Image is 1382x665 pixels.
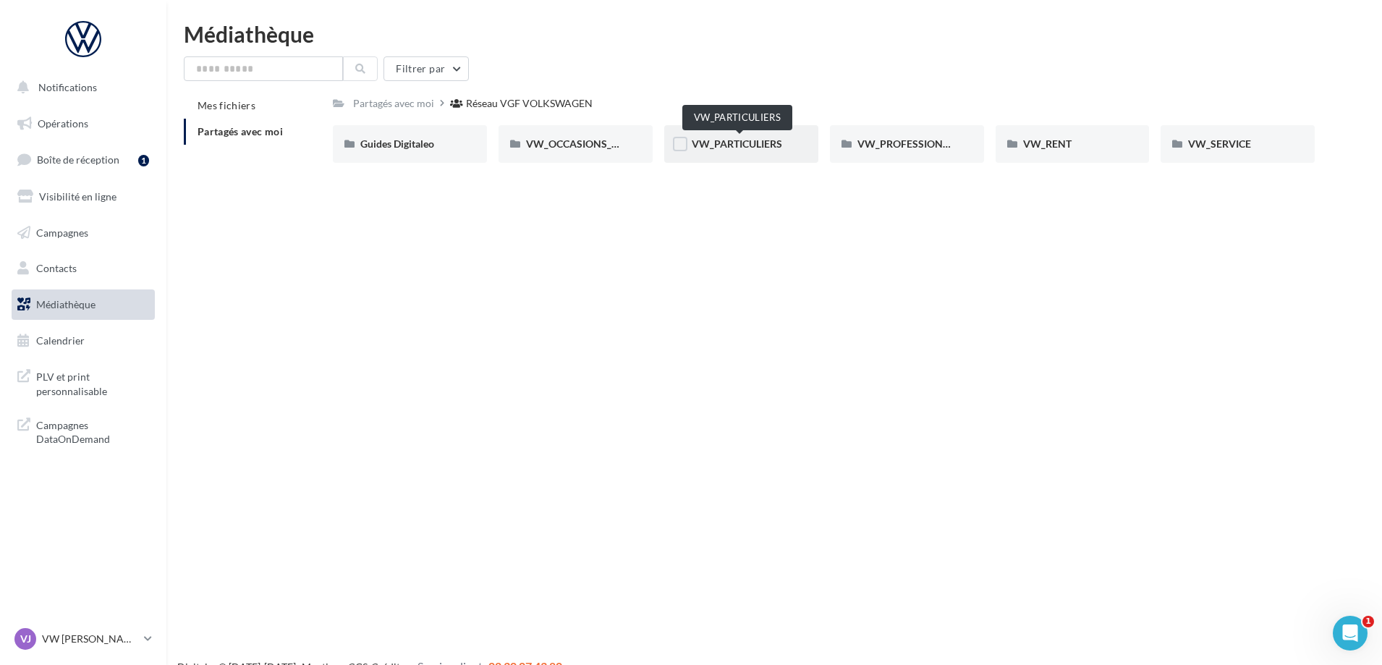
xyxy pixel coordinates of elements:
span: Calendrier [36,334,85,347]
a: Médiathèque [9,289,158,320]
button: Filtrer par [383,56,469,81]
span: VJ [20,632,31,646]
a: Boîte de réception1 [9,144,158,175]
div: 1 [138,155,149,166]
span: Partagés avec moi [198,125,283,137]
span: Guides Digitaleo [360,137,434,150]
span: Mes fichiers [198,99,255,111]
span: Notifications [38,81,97,93]
span: VW_RENT [1023,137,1072,150]
a: Opérations [9,109,158,139]
div: Partagés avec moi [353,96,434,111]
span: VW_PARTICULIERS [692,137,782,150]
a: PLV et print personnalisable [9,361,158,404]
span: Contacts [36,262,77,274]
span: 1 [1362,616,1374,627]
p: VW [PERSON_NAME] [GEOGRAPHIC_DATA] [42,632,138,646]
span: PLV et print personnalisable [36,367,149,398]
div: Médiathèque [184,23,1365,45]
span: Campagnes [36,226,88,238]
a: Campagnes [9,218,158,248]
a: Calendrier [9,326,158,356]
span: VW_PROFESSIONNELS [857,137,967,150]
span: Médiathèque [36,298,96,310]
a: Campagnes DataOnDemand [9,410,158,452]
span: Campagnes DataOnDemand [36,415,149,446]
button: Notifications [9,72,152,103]
span: Opérations [38,117,88,130]
div: VW_PARTICULIERS [682,105,792,130]
span: VW_SERVICE [1188,137,1251,150]
span: VW_OCCASIONS_GARANTIES [526,137,668,150]
a: Contacts [9,253,158,284]
div: Réseau VGF VOLKSWAGEN [466,96,593,111]
span: Boîte de réception [37,153,119,166]
a: Visibilité en ligne [9,182,158,212]
span: Visibilité en ligne [39,190,116,203]
a: VJ VW [PERSON_NAME] [GEOGRAPHIC_DATA] [12,625,155,653]
iframe: Intercom live chat [1333,616,1368,651]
